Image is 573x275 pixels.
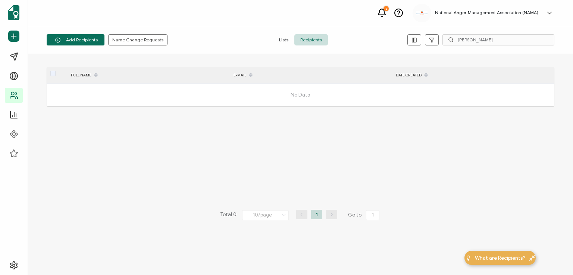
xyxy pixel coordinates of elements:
[230,69,392,82] div: E-MAIL
[108,34,167,45] button: Name Change Requests
[392,69,554,82] div: DATE CREATED
[311,210,322,219] li: 1
[112,38,163,42] span: Name Change Requests
[47,34,104,45] button: Add Recipients
[173,84,428,106] span: No Data
[273,34,294,45] span: Lists
[442,34,554,45] input: Search
[220,210,237,220] span: Total 0
[435,10,538,15] h5: National Anger Management Association (NAMA)
[294,34,328,45] span: Recipients
[416,11,428,15] img: 3ca2817c-e862-47f7-b2ec-945eb25c4a6c.jpg
[529,255,535,261] img: minimize-icon.svg
[242,210,289,220] input: Select
[383,6,389,11] div: 2
[67,69,230,82] div: FULL NAME
[8,5,19,20] img: sertifier-logomark-colored.svg
[348,210,381,220] span: Go to
[475,254,526,262] span: What are Recipients?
